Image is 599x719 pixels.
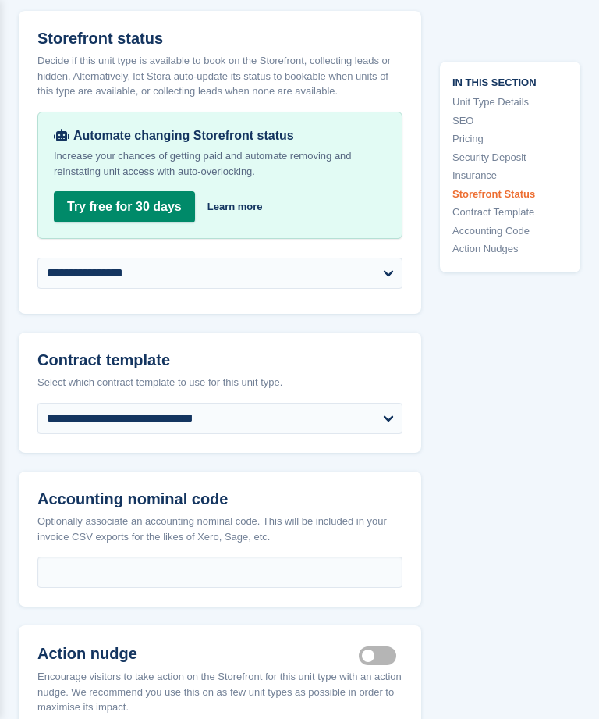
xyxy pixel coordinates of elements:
[54,148,386,180] p: Increase your chances of getting paid and automate removing and reinstating unit access with auto...
[452,205,568,220] a: Contract Template
[359,655,402,657] label: Is active
[452,73,568,88] span: In this section
[452,222,568,238] a: Accounting Code
[54,128,386,144] div: Automate changing Storefront status
[452,112,568,128] a: SEO
[37,644,359,663] h2: Action nudge
[452,94,568,110] a: Unit Type Details
[54,191,195,222] a: Try free for 30 days
[452,186,568,201] a: Storefront Status
[452,149,568,165] a: Security Deposit
[452,241,568,257] a: Action Nudges
[37,53,402,99] div: Decide if this unit type is available to book on the Storefront, collecting leads or hidden. Alte...
[37,30,402,48] h2: Storefront status
[452,168,568,183] a: Insurance
[37,669,402,715] div: Encourage visitors to take action on the Storefront for this unit type with an action nudge. We r...
[207,199,263,215] a: Learn more
[37,351,402,369] h2: Contract template
[37,514,402,544] div: Optionally associate an accounting nominal code. This will be included in your invoice CSV export...
[452,131,568,147] a: Pricing
[37,490,402,508] h2: Accounting nominal code
[37,375,402,390] div: Select which contract template to use for this unit type.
